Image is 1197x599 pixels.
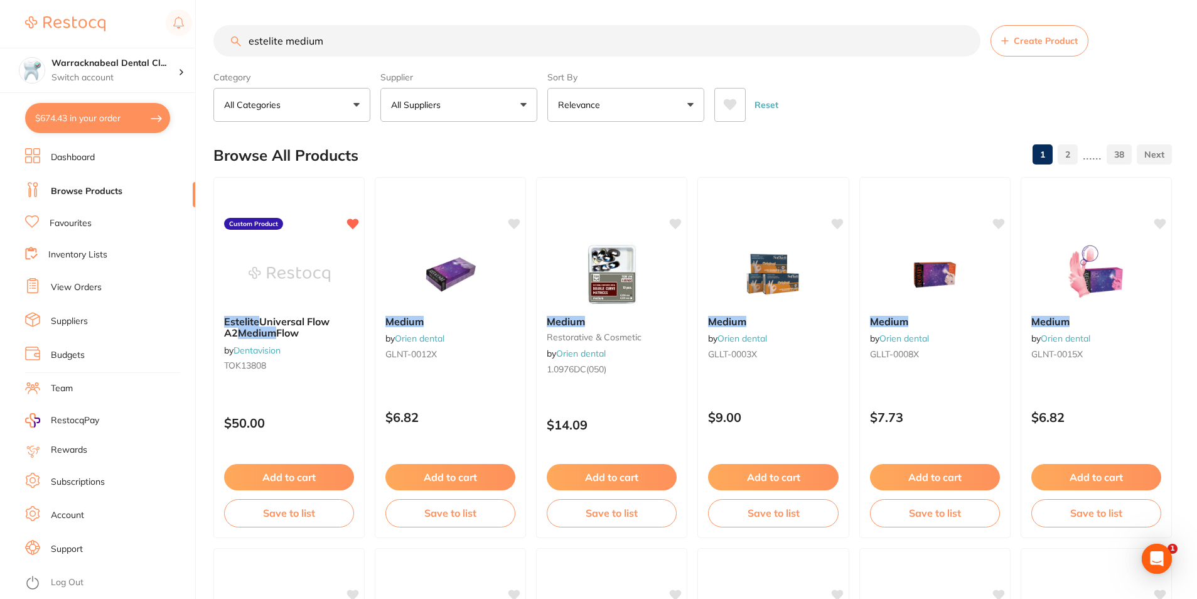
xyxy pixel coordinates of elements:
[224,416,354,430] p: $50.00
[870,333,929,344] span: by
[870,348,919,360] span: GLLT-0008X
[708,316,838,327] b: Medium
[224,316,354,339] b: Estelite Universal Flow A2 Medium Flow
[1167,544,1178,554] span: 1
[25,413,99,428] a: RestocqPay
[213,25,980,57] input: Search Products
[380,72,537,83] label: Supplier
[547,464,677,490] button: Add to cart
[51,444,87,456] a: Rewards
[733,243,814,306] img: Medium
[51,315,88,328] a: Suppliers
[51,151,95,164] a: Dashboard
[1031,333,1090,344] span: by
[708,348,757,360] span: GLLT-0003X
[547,418,677,432] p: $14.09
[1041,333,1090,344] a: Orien dental
[547,499,677,527] button: Save to list
[19,58,45,83] img: Warracknabeal Dental Clinic
[224,99,286,111] p: All Categories
[547,72,704,83] label: Sort By
[556,348,606,359] a: Orien dental
[391,99,446,111] p: All Suppliers
[385,348,437,360] span: GLNT-0012X
[558,99,605,111] p: Relevance
[213,147,358,165] h2: Browse All Products
[1031,464,1161,490] button: Add to cart
[751,88,782,122] button: Reset
[547,316,677,327] b: Medium
[213,88,370,122] button: All Categories
[385,410,515,424] p: $6.82
[1055,243,1137,306] img: Medium
[25,413,40,428] img: RestocqPay
[870,499,1000,527] button: Save to list
[1107,142,1132,167] a: 38
[51,576,83,589] a: Log Out
[224,499,354,527] button: Save to list
[547,88,704,122] button: Relevance
[571,243,653,306] img: Medium
[1014,36,1078,46] span: Create Product
[1031,315,1070,328] em: Medium
[213,72,370,83] label: Category
[1033,142,1053,167] a: 1
[870,315,908,328] em: Medium
[51,349,85,362] a: Budgets
[48,249,107,261] a: Inventory Lists
[51,281,102,294] a: View Orders
[1031,316,1161,327] b: Medium
[276,326,299,339] span: Flow
[224,315,330,339] span: Universal Flow A2
[25,573,191,593] button: Log Out
[385,464,515,490] button: Add to cart
[708,410,838,424] p: $9.00
[25,9,105,38] a: Restocq Logo
[1058,142,1078,167] a: 2
[224,464,354,490] button: Add to cart
[385,333,444,344] span: by
[233,345,281,356] a: Dentavision
[51,72,178,84] p: Switch account
[547,348,606,359] span: by
[51,476,105,488] a: Subscriptions
[25,16,105,31] img: Restocq Logo
[224,218,283,230] label: Custom Product
[708,315,746,328] em: Medium
[708,499,838,527] button: Save to list
[51,414,99,427] span: RestocqPay
[1031,348,1083,360] span: GLNT-0015X
[708,333,767,344] span: by
[879,333,929,344] a: Orien dental
[894,243,975,306] img: Medium
[25,103,170,133] button: $674.43 in your order
[1031,499,1161,527] button: Save to list
[51,382,73,395] a: Team
[51,185,122,198] a: Browse Products
[380,88,537,122] button: All Suppliers
[50,217,92,230] a: Favourites
[51,543,83,556] a: Support
[1031,410,1161,424] p: $6.82
[51,57,178,70] h4: Warracknabeal Dental Clinic
[547,332,677,342] small: restorative & cosmetic
[870,410,1000,424] p: $7.73
[708,464,838,490] button: Add to cart
[385,316,515,327] b: Medium
[990,25,1088,57] button: Create Product
[1142,544,1172,574] div: Open Intercom Messenger
[224,360,266,371] span: TOK13808
[249,243,330,306] img: Estelite Universal Flow A2 Medium Flow
[395,333,444,344] a: Orien dental
[224,345,281,356] span: by
[410,243,491,306] img: Medium
[224,315,259,328] em: Estelite
[385,315,424,328] em: Medium
[385,499,515,527] button: Save to list
[238,326,276,339] em: Medium
[870,316,1000,327] b: Medium
[717,333,767,344] a: Orien dental
[547,315,585,328] em: Medium
[870,464,1000,490] button: Add to cart
[1083,148,1102,162] p: ......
